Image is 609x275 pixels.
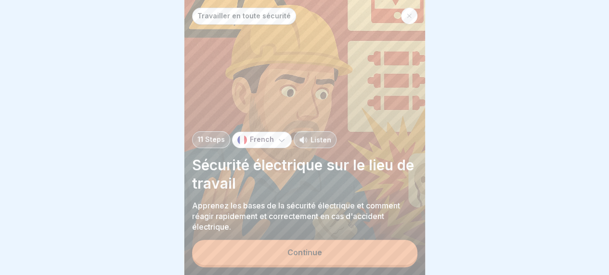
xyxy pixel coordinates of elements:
p: 11 Steps [197,136,225,144]
button: Continue [192,240,417,265]
p: Apprenez les bases de la sécurité électrique et comment réagir rapidement et correctement en cas ... [192,200,417,232]
p: Travailler en toute sécurité [197,12,291,20]
div: Continue [287,248,322,257]
p: French [250,136,274,144]
p: Listen [311,135,331,145]
img: fr.svg [237,135,247,145]
p: Sécurité électrique sur le lieu de travail [192,156,417,192]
